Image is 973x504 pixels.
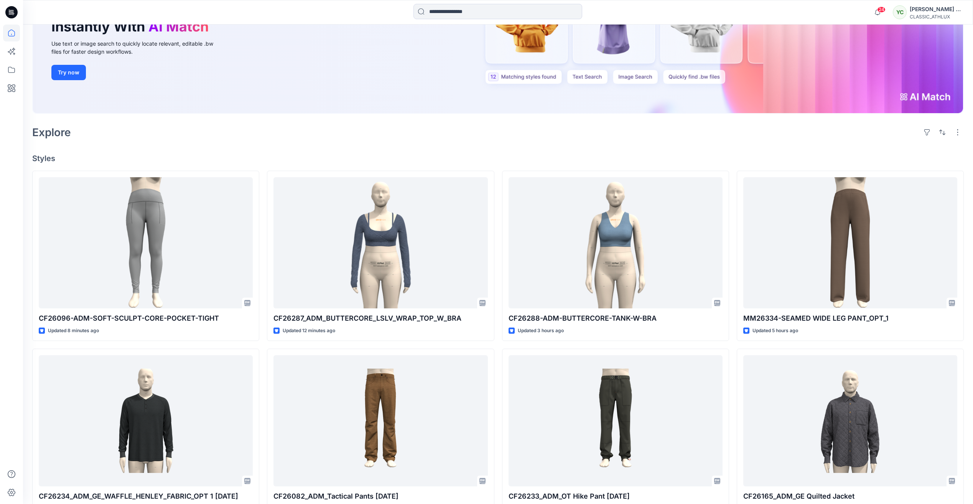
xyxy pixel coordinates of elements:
[910,5,963,14] div: [PERSON_NAME] Cfai
[273,491,487,502] p: CF26082_ADM_Tactical Pants [DATE]
[51,65,86,80] button: Try now
[273,313,487,324] p: CF26287_ADM_BUTTERCORE_LSLV_WRAP_TOP_W_BRA
[273,355,487,486] a: CF26082_ADM_Tactical Pants 10OCT25
[893,5,907,19] div: YC
[39,177,253,308] a: CF26096-ADM-SOFT-SCULPT-CORE-POCKET-TIGHT
[910,14,963,20] div: CLASSIC_ATHLUX
[48,327,99,335] p: Updated 8 minutes ago
[32,126,71,138] h2: Explore
[39,491,253,502] p: CF26234_ADM_GE_WAFFLE_HENLEY_FABRIC_OPT 1 [DATE]
[509,313,723,324] p: CF26288-ADM-BUTTERCORE-TANK-W-BRA
[51,40,224,56] div: Use text or image search to quickly locate relevant, editable .bw files for faster design workflows.
[743,491,957,502] p: CF26165_ADM_GE Quilted Jacket
[518,327,564,335] p: Updated 3 hours ago
[273,177,487,308] a: CF26287_ADM_BUTTERCORE_LSLV_WRAP_TOP_W_BRA
[32,154,964,163] h4: Styles
[743,177,957,308] a: MM26334-SEAMED WIDE LEG PANT_OPT_1
[752,327,798,335] p: Updated 5 hours ago
[509,491,723,502] p: CF26233_ADM_OT Hike Pant [DATE]
[743,355,957,486] a: CF26165_ADM_GE Quilted Jacket
[877,7,886,13] span: 24
[148,18,209,35] span: AI Match
[39,313,253,324] p: CF26096-ADM-SOFT-SCULPT-CORE-POCKET-TIGHT
[39,355,253,486] a: CF26234_ADM_GE_WAFFLE_HENLEY_FABRIC_OPT 1 10OCT25
[283,327,335,335] p: Updated 12 minutes ago
[743,313,957,324] p: MM26334-SEAMED WIDE LEG PANT_OPT_1
[509,177,723,308] a: CF26288-ADM-BUTTERCORE-TANK-W-BRA
[509,355,723,486] a: CF26233_ADM_OT Hike Pant 10OCT25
